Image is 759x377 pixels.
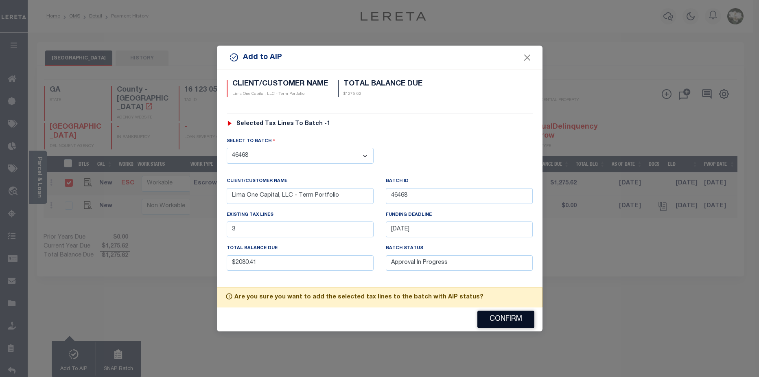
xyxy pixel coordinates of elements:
[386,245,423,252] label: BATCH STATUS
[386,255,533,271] p: Approval In Progress
[386,221,533,237] p: [DATE]
[227,137,276,145] label: SELECT TO BATCH
[343,91,422,97] p: $1275.62
[217,287,542,307] div: Are you sure you want to add the selected tax lines to the batch with AIP status?
[227,255,374,271] p: $2080.41
[227,188,374,204] p: Lima One Capital, LLC - Term Portfolio
[343,80,422,89] h5: TOTAL BALANCE DUE
[227,212,273,219] label: EXISTING TAX LINES
[227,178,287,185] label: CLIENT/CUSTOMER NAME
[522,52,532,63] button: Close
[236,121,330,127] h6: Selected Tax Lines To Batch -
[327,121,330,127] span: 1
[227,221,374,237] p: 3
[386,212,432,219] label: Funding Deadline
[386,188,533,204] p: 46468
[477,311,534,328] button: Confirm
[232,80,328,89] h5: CLIENT/CUSTOMER NAME
[229,52,282,63] h5: Add to AIP
[386,178,409,185] label: BATCH ID
[232,91,328,97] p: Lima One Capital, LLC - Term Portfolio
[227,245,278,252] label: TOTAL BALANCE DUE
